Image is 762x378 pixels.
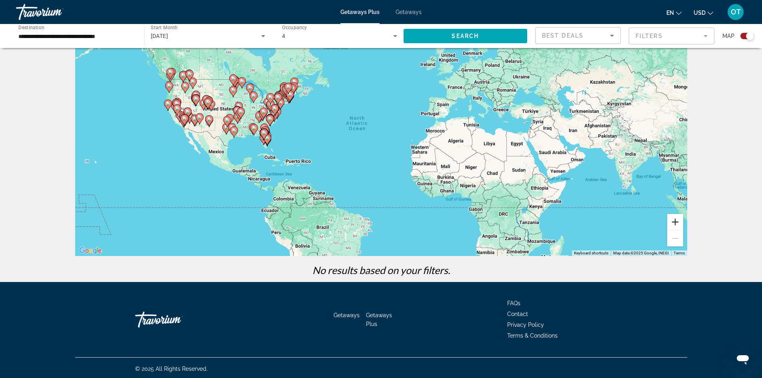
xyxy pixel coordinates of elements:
p: No results based on your filters. [71,264,691,276]
img: Google [77,246,104,256]
a: FAQs [507,300,520,306]
span: en [666,10,674,16]
a: Terms & Conditions [507,332,558,339]
iframe: Button to launch messaging window [730,346,756,372]
button: Keyboard shortcuts [574,250,608,256]
span: Occupancy [282,25,307,30]
span: © 2025 All Rights Reserved. [135,366,208,372]
span: Search [452,33,479,39]
a: Privacy Policy [507,322,544,328]
button: Search [404,29,528,43]
a: Travorium [16,2,96,22]
span: Best Deals [542,32,584,39]
span: [DATE] [151,33,168,39]
span: Map [722,30,734,42]
a: Getaways Plus [340,9,380,15]
span: Start Month [151,25,178,30]
a: Contact [507,311,528,317]
span: Destination [18,24,44,30]
button: Filter [629,27,714,45]
a: Getaways [396,9,422,15]
a: Travorium [135,308,215,332]
span: OT [731,8,741,16]
a: Terms (opens in new tab) [674,251,685,255]
button: Zoom in [667,214,683,230]
a: Open this area in Google Maps (opens a new window) [77,246,104,256]
button: Change language [666,7,682,18]
span: 4 [282,33,285,39]
a: Getaways [334,312,360,318]
span: Map data ©2025 Google, INEGI [613,251,669,255]
button: User Menu [725,4,746,20]
button: Zoom out [667,230,683,246]
button: Change currency [694,7,713,18]
span: USD [694,10,706,16]
a: Getaways Plus [366,312,392,327]
mat-select: Sort by [542,31,614,40]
